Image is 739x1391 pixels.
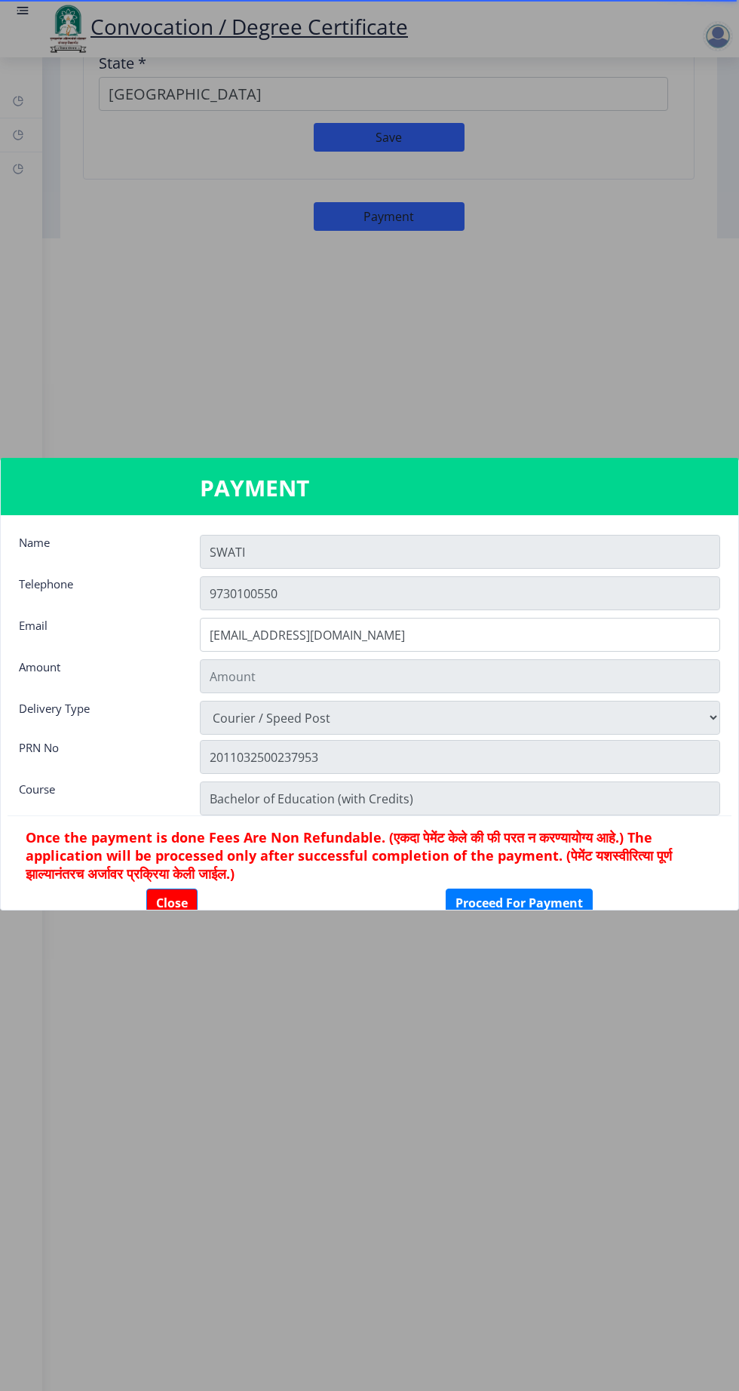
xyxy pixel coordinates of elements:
input: Email [200,618,720,652]
div: Name [8,535,189,565]
input: Telephone [200,576,720,610]
input: Amount [200,659,720,693]
input: Zipcode [200,781,720,815]
button: Proceed For Payment [446,889,593,917]
div: Amount [8,659,189,689]
input: Zipcode [200,740,720,774]
div: Delivery Type [8,701,189,731]
div: Email [8,618,189,648]
div: PRN No [8,740,189,770]
div: Course [8,781,189,812]
h3: PAYMENT [200,473,539,503]
h6: Once the payment is done Fees Are Non Refundable. (एकदा पेमेंट केले की फी परत न करण्यायोग्य आहे.)... [26,828,713,883]
button: Close [146,889,198,917]
div: Telephone [8,576,189,606]
input: Name [200,535,720,569]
